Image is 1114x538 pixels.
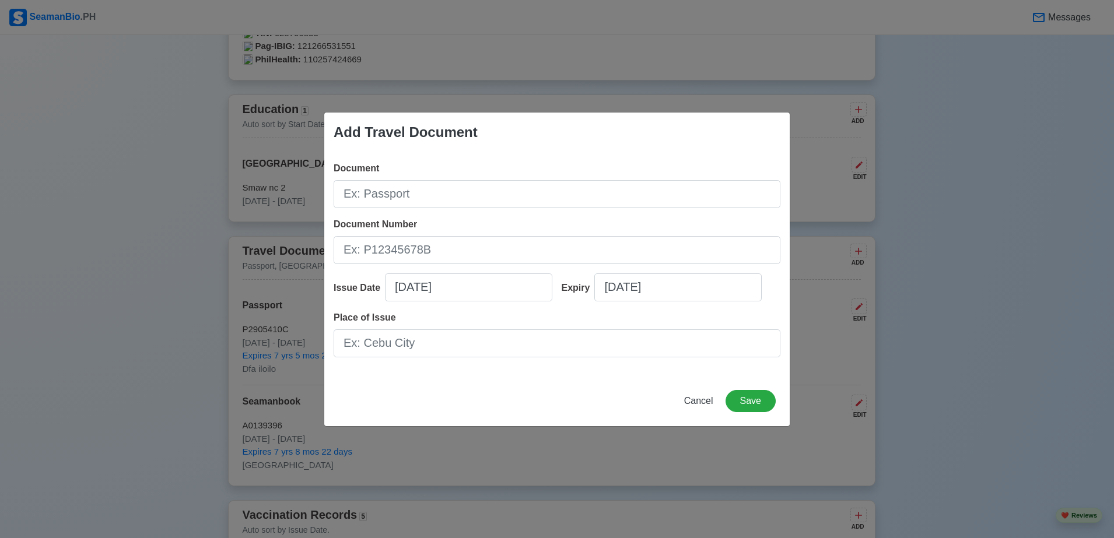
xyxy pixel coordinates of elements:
[334,122,478,143] div: Add Travel Document
[334,236,780,264] input: Ex: P12345678B
[677,390,721,412] button: Cancel
[334,219,417,229] span: Document Number
[334,281,385,295] div: Issue Date
[726,390,776,412] button: Save
[334,329,780,357] input: Ex: Cebu City
[562,281,595,295] div: Expiry
[334,312,396,322] span: Place of Issue
[684,396,713,406] span: Cancel
[334,163,379,173] span: Document
[334,180,780,208] input: Ex: Passport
